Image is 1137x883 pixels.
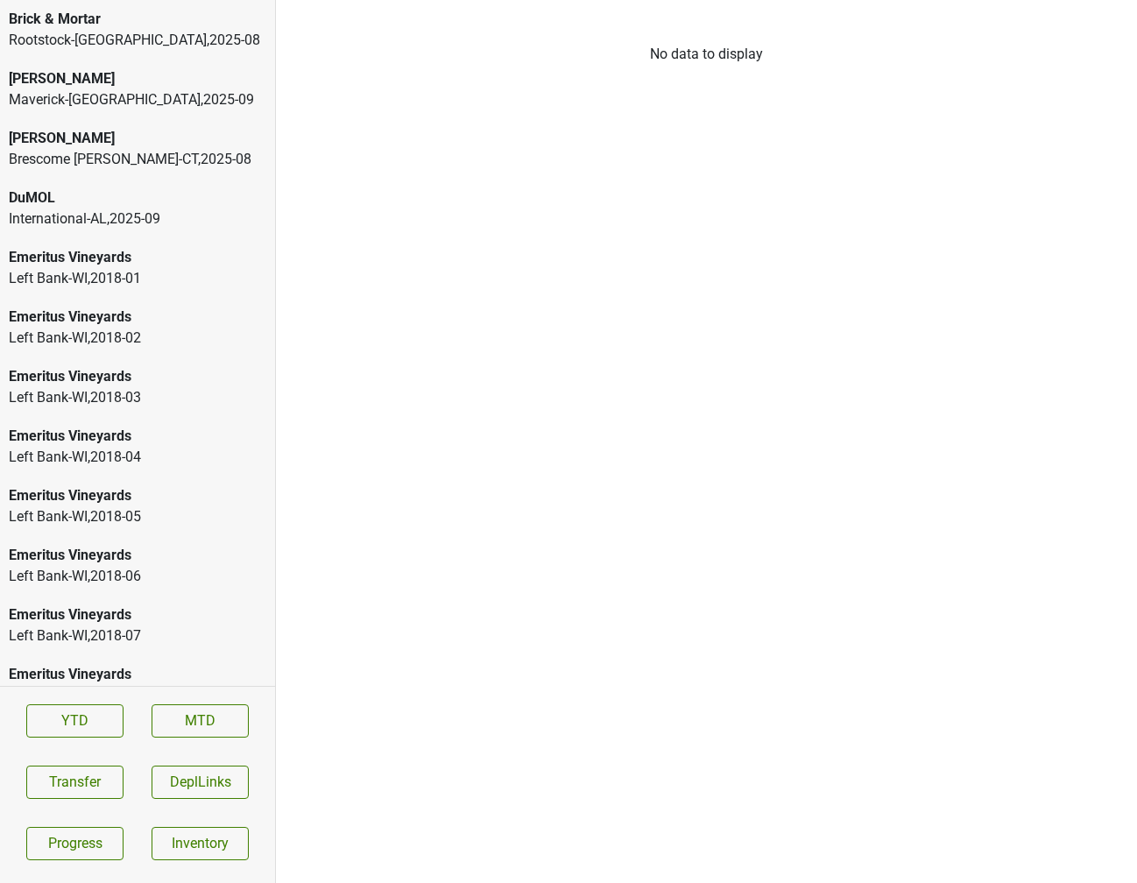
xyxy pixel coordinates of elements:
[9,426,266,447] div: Emeritus Vineyards
[152,704,249,738] a: MTD
[9,68,266,89] div: [PERSON_NAME]
[9,128,266,149] div: [PERSON_NAME]
[26,704,124,738] a: YTD
[152,827,249,860] a: Inventory
[9,149,266,170] div: Brescome [PERSON_NAME]-CT , 2025 - 08
[9,604,266,625] div: Emeritus Vineyards
[9,89,266,110] div: Maverick-[GEOGRAPHIC_DATA] , 2025 - 09
[9,664,266,685] div: Emeritus Vineyards
[9,566,266,587] div: Left Bank-WI , 2018 - 06
[26,766,124,799] button: Transfer
[9,328,266,349] div: Left Bank-WI , 2018 - 02
[9,366,266,387] div: Emeritus Vineyards
[26,827,124,860] a: Progress
[9,247,266,268] div: Emeritus Vineyards
[9,387,266,408] div: Left Bank-WI , 2018 - 03
[9,307,266,328] div: Emeritus Vineyards
[9,485,266,506] div: Emeritus Vineyards
[9,625,266,646] div: Left Bank-WI , 2018 - 07
[9,268,266,289] div: Left Bank-WI , 2018 - 01
[9,506,266,527] div: Left Bank-WI , 2018 - 05
[9,447,266,468] div: Left Bank-WI , 2018 - 04
[9,30,266,51] div: Rootstock-[GEOGRAPHIC_DATA] , 2025 - 08
[276,44,1137,65] div: No data to display
[152,766,249,799] button: DeplLinks
[9,685,266,706] div: Left Bank-WI , 2018 - 08
[9,208,266,230] div: International-AL , 2025 - 09
[9,187,266,208] div: DuMOL
[9,9,266,30] div: Brick & Mortar
[9,545,266,566] div: Emeritus Vineyards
